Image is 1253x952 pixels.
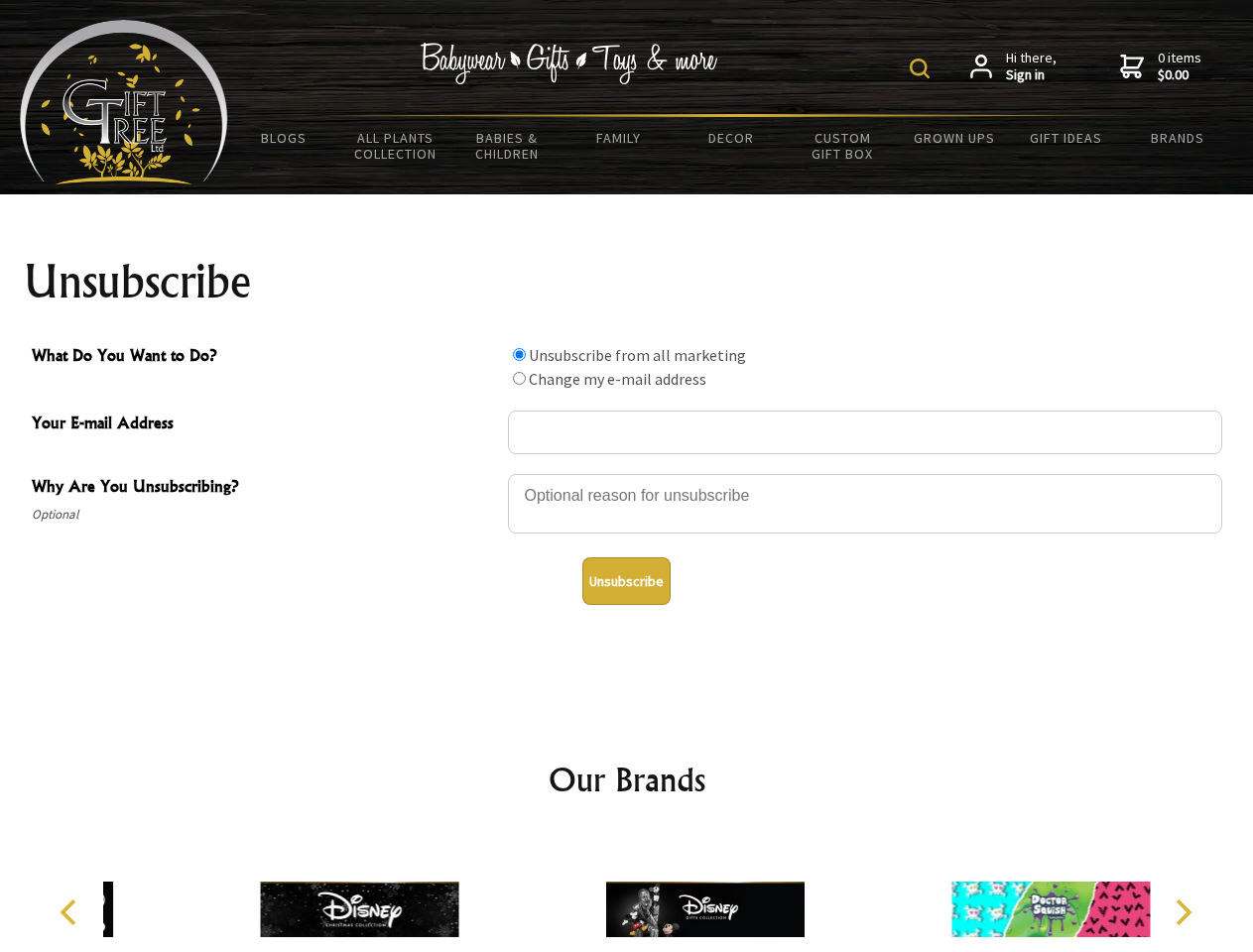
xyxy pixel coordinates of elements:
[582,557,671,605] button: Unsubscribe
[32,503,498,527] span: Optional
[513,372,526,385] input: What Do You Want to Do?
[910,59,930,78] img: product search
[787,117,899,175] a: Custom Gift Box
[513,348,526,361] input: What Do You Want to Do?
[529,345,746,365] label: Unsubscribe from all marketing
[970,50,1057,84] a: Hi there,Sign in
[1158,66,1201,84] strong: $0.00
[1006,50,1057,84] span: Hi there,
[50,891,93,934] button: Previous
[1006,66,1057,84] strong: Sign in
[529,369,706,389] label: Change my e-mail address
[508,411,1222,454] input: Your E-mail Address
[340,117,452,175] a: All Plants Collection
[1161,891,1204,934] button: Next
[1120,50,1201,84] a: 0 items$0.00
[1010,117,1122,159] a: Gift Ideas
[32,343,498,372] span: What Do You Want to Do?
[508,474,1222,534] textarea: Why Are You Unsubscribing?
[898,117,1010,159] a: Grown Ups
[1122,117,1234,159] a: Brands
[20,20,228,184] img: Babyware - Gifts - Toys and more...
[1158,49,1201,84] span: 0 items
[451,117,564,175] a: Babies & Children
[421,43,718,84] img: Babywear - Gifts - Toys & more
[40,756,1214,803] h2: Our Brands
[675,117,787,159] a: Decor
[228,117,340,159] a: BLOGS
[564,117,676,159] a: Family
[24,258,1230,305] h1: Unsubscribe
[32,411,498,439] span: Your E-mail Address
[32,474,498,503] span: Why Are You Unsubscribing?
